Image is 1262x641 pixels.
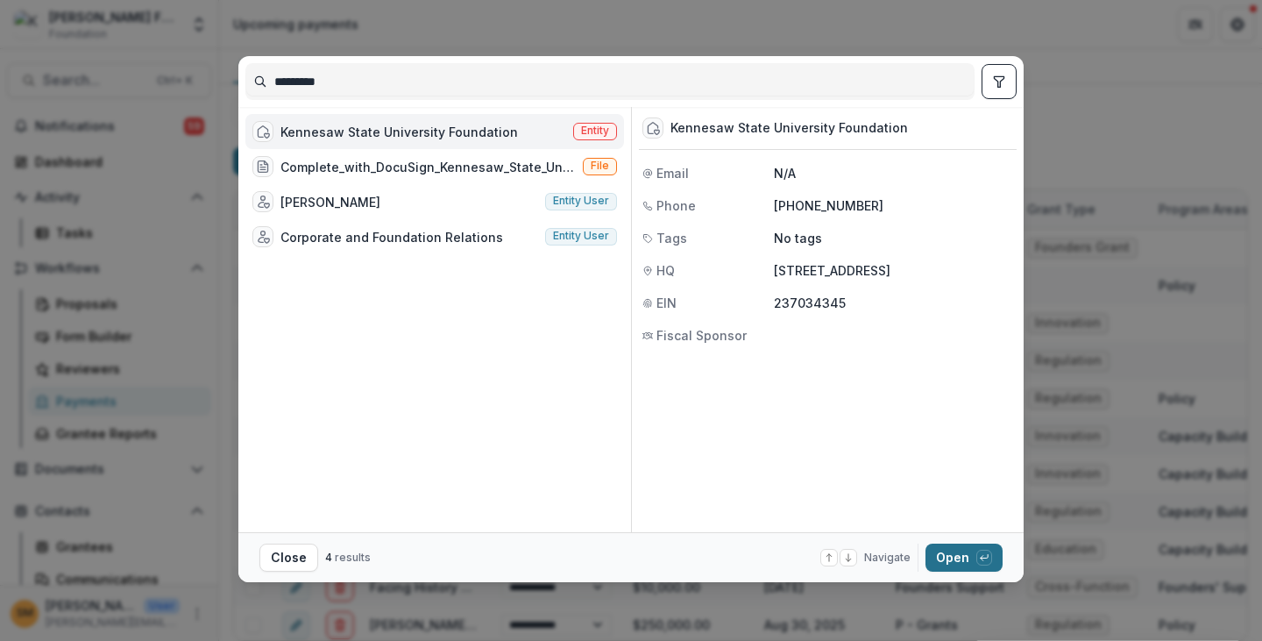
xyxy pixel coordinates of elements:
[259,544,318,572] button: Close
[335,551,371,564] span: results
[656,229,687,247] span: Tags
[581,125,609,137] span: Entity
[553,230,609,242] span: Entity user
[591,160,609,172] span: File
[774,164,1013,182] p: N/A
[656,326,747,345] span: Fiscal Sponsor
[656,164,689,182] span: Email
[280,158,576,176] div: Complete_with_DocuSign_Kennesaw_State_Univer.pdf
[864,550,911,566] span: Navigate
[774,229,822,247] p: No tags
[325,551,332,564] span: 4
[774,294,1013,312] p: 237034345
[656,294,677,312] span: EIN
[774,261,1013,280] p: [STREET_ADDRESS]
[656,196,696,215] span: Phone
[280,193,380,211] div: [PERSON_NAME]
[280,228,503,246] div: Corporate and Foundation Relations
[774,196,1013,215] p: [PHONE_NUMBER]
[670,121,908,136] div: Kennesaw State University Foundation
[553,195,609,207] span: Entity user
[656,261,675,280] span: HQ
[982,64,1017,99] button: toggle filters
[280,123,518,141] div: Kennesaw State University Foundation
[925,544,1003,572] button: Open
